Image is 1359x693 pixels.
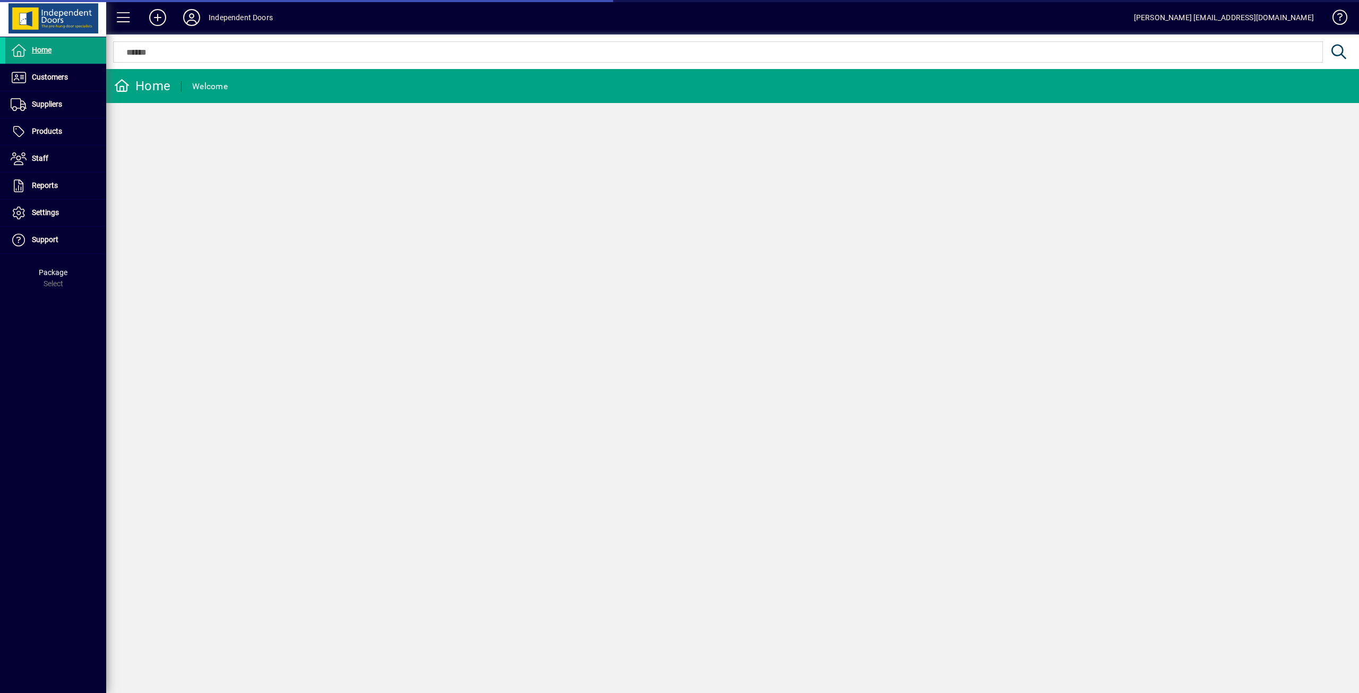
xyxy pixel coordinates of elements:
[39,268,67,277] span: Package
[5,91,106,118] a: Suppliers
[32,73,68,81] span: Customers
[32,127,62,135] span: Products
[114,78,170,95] div: Home
[209,9,273,26] div: Independent Doors
[192,78,228,95] div: Welcome
[175,8,209,27] button: Profile
[32,100,62,108] span: Suppliers
[1324,2,1346,37] a: Knowledge Base
[5,200,106,226] a: Settings
[5,146,106,172] a: Staff
[32,235,58,244] span: Support
[5,64,106,91] a: Customers
[5,118,106,145] a: Products
[32,154,48,162] span: Staff
[1134,9,1314,26] div: [PERSON_NAME] [EMAIL_ADDRESS][DOMAIN_NAME]
[32,208,59,217] span: Settings
[5,227,106,253] a: Support
[5,173,106,199] a: Reports
[32,181,58,190] span: Reports
[32,46,51,54] span: Home
[141,8,175,27] button: Add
